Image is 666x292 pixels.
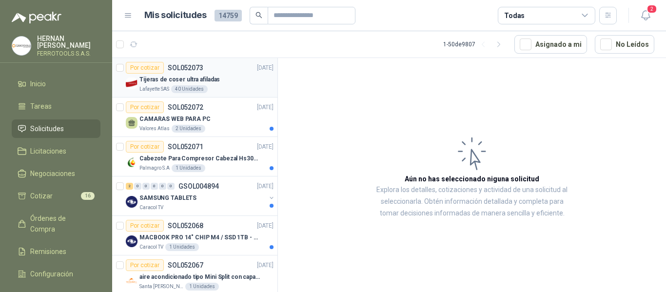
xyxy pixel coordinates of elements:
p: [DATE] [257,103,274,112]
a: 2 0 0 0 0 0 GSOL004894[DATE] Company LogoSAMSUNG TABLETSCaracol TV [126,180,275,212]
button: No Leídos [595,35,654,54]
a: Órdenes de Compra [12,209,100,238]
p: HERNAN [PERSON_NAME] [37,35,100,49]
p: Explora los detalles, cotizaciones y actividad de una solicitud al seleccionarla. Obtén informaci... [375,184,568,219]
div: Por cotizar [126,101,164,113]
a: Cotizar16 [12,187,100,205]
span: 16 [81,192,95,200]
a: Configuración [12,265,100,283]
p: [DATE] [257,142,274,152]
span: Órdenes de Compra [30,213,91,234]
p: MACBOOK PRO 14" CHIP M4 / SSD 1TB - 24 GB RAM [139,233,261,242]
span: 14759 [215,10,242,21]
span: Configuración [30,269,73,279]
a: Tareas [12,97,100,116]
a: Por cotizarSOL052071[DATE] Company LogoCabezote Para Compresor Cabezal Hs3065a Nuevo Marca 3hpPal... [112,137,277,176]
p: CAMARAS WEB PARA PC [139,115,211,124]
button: Asignado a mi [514,35,587,54]
div: Por cotizar [126,220,164,232]
img: Company Logo [12,37,31,55]
a: Por cotizarSOL052073[DATE] Company LogoTijeras de coser ultra afiladasLafayette SAS40 Unidades [112,58,277,97]
span: Remisiones [30,246,66,257]
img: Logo peakr [12,12,61,23]
a: Por cotizarSOL052072[DATE] CAMARAS WEB PARA PCValores Atlas2 Unidades [112,97,277,137]
p: Tijeras de coser ultra afiladas [139,75,220,84]
a: Por cotizarSOL052068[DATE] Company LogoMACBOOK PRO 14" CHIP M4 / SSD 1TB - 24 GB RAMCaracol TV1 U... [112,216,277,255]
div: 40 Unidades [171,85,208,93]
p: Lafayette SAS [139,85,169,93]
a: Solicitudes [12,119,100,138]
p: Cabezote Para Compresor Cabezal Hs3065a Nuevo Marca 3hp [139,154,261,163]
div: 0 [151,183,158,190]
img: Company Logo [126,196,137,208]
div: 0 [159,183,166,190]
span: Negociaciones [30,168,75,179]
a: Licitaciones [12,142,100,160]
div: Todas [504,10,525,21]
div: 1 Unidades [172,164,205,172]
div: Por cotizar [126,259,164,271]
p: SOL052067 [168,262,203,269]
div: 0 [167,183,175,190]
div: 0 [142,183,150,190]
p: [DATE] [257,221,274,231]
p: [DATE] [257,63,274,73]
p: Caracol TV [139,204,163,212]
h3: Aún no has seleccionado niguna solicitud [405,174,539,184]
img: Company Logo [126,156,137,168]
span: 2 [646,4,657,14]
p: [DATE] [257,261,274,270]
span: Licitaciones [30,146,66,156]
p: aire acondicionado tipo Mini Split con capacidad de 12000 BTU a 110V o 220V [139,273,261,282]
p: FERROTOOLS S.A.S. [37,51,100,57]
div: 2 Unidades [172,125,205,133]
p: SOL052068 [168,222,203,229]
img: Company Logo [126,78,137,89]
div: 2 [126,183,133,190]
a: Negociaciones [12,164,100,183]
p: GSOL004894 [178,183,219,190]
p: Santa [PERSON_NAME] [139,283,183,291]
p: SOL052071 [168,143,203,150]
p: SAMSUNG TABLETS [139,194,196,203]
p: Valores Atlas [139,125,170,133]
div: Por cotizar [126,141,164,153]
span: Cotizar [30,191,53,201]
a: Remisiones [12,242,100,261]
div: 1 Unidades [185,283,219,291]
button: 2 [637,7,654,24]
p: [DATE] [257,182,274,191]
div: 1 Unidades [165,243,199,251]
img: Company Logo [126,235,137,247]
a: Inicio [12,75,100,93]
span: search [255,12,262,19]
span: Inicio [30,78,46,89]
span: Tareas [30,101,52,112]
p: Caracol TV [139,243,163,251]
p: Palmagro S.A [139,164,170,172]
h1: Mis solicitudes [144,8,207,22]
div: Por cotizar [126,62,164,74]
p: SOL052072 [168,104,203,111]
img: Company Logo [126,275,137,287]
div: 0 [134,183,141,190]
p: SOL052073 [168,64,203,71]
div: 1 - 50 de 9807 [443,37,507,52]
span: Solicitudes [30,123,64,134]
